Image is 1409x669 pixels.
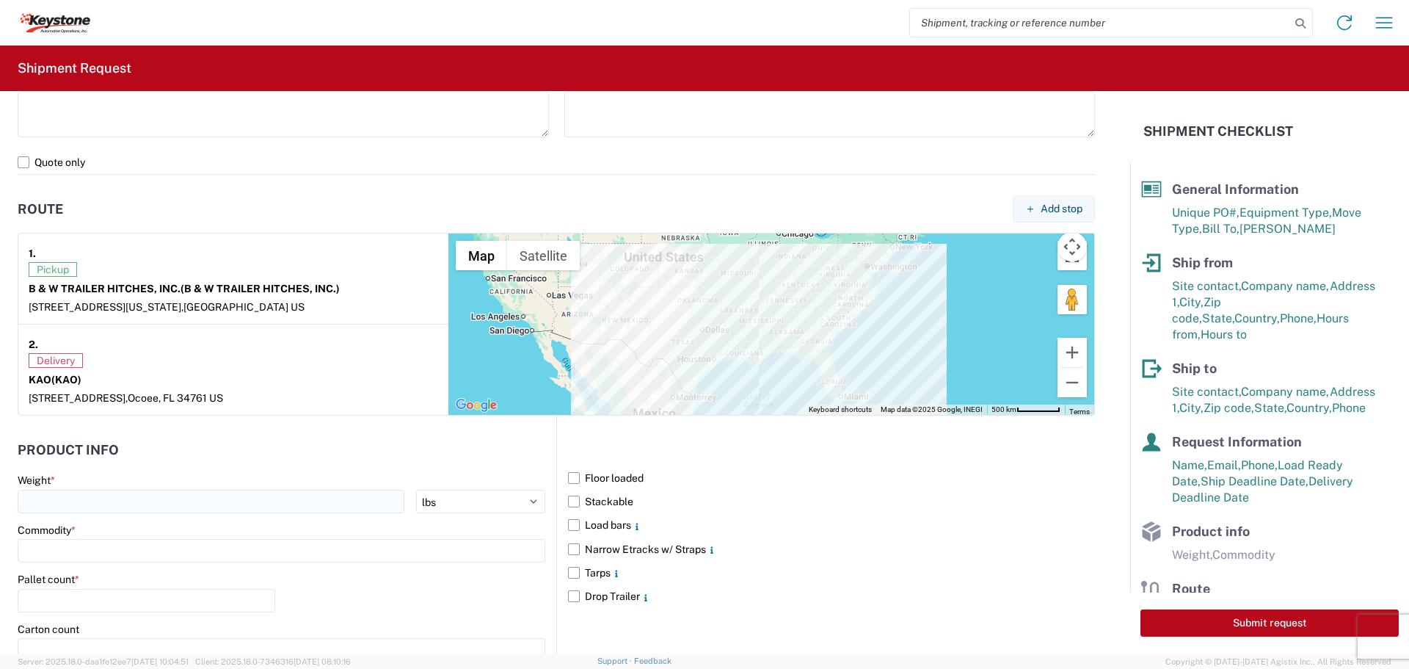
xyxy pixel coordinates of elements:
span: Name, [1172,458,1207,472]
span: Ship from [1172,255,1233,270]
label: Stackable [568,490,1095,513]
span: Country, [1286,401,1332,415]
span: Zip code, [1204,401,1254,415]
span: Site contact, [1172,385,1241,399]
label: Weight [18,474,55,487]
span: Phone [1332,401,1366,415]
span: City, [1179,295,1204,309]
span: Hours to [1201,328,1247,341]
strong: B & W TRAILER HITCHES, INC. [29,283,340,294]
label: Floor loaded [568,466,1095,490]
span: Ship Deadline Date, [1201,474,1308,488]
button: Map camera controls [1057,232,1087,261]
button: Show street map [456,241,507,270]
h2: Shipment Request [18,59,131,77]
span: Site contact, [1172,279,1241,293]
span: City, [1179,401,1204,415]
span: [DATE] 08:10:16 [294,657,351,666]
span: State, [1202,311,1234,325]
button: Zoom out [1057,368,1087,397]
span: State, [1254,401,1286,415]
span: Copyright © [DATE]-[DATE] Agistix Inc., All Rights Reserved [1165,655,1391,668]
button: Zoom in [1057,338,1087,367]
span: Request Information [1172,434,1302,449]
label: Quote only [18,151,1095,174]
span: Pickup [29,262,77,277]
span: Weight, [1172,548,1212,562]
span: [GEOGRAPHIC_DATA] US [183,301,305,313]
label: Carton count [18,623,79,636]
span: Add stop [1041,202,1082,216]
span: Phone, [1241,458,1278,472]
h2: Shipment Checklist [1143,123,1293,140]
label: Narrow Etracks w/ Straps [568,538,1095,561]
button: Drag Pegman onto the map to open Street View [1057,285,1087,314]
span: Email, [1207,458,1241,472]
img: Google [452,396,500,415]
strong: 2. [29,335,38,353]
label: Commodity [18,524,76,537]
span: General Information [1172,181,1299,197]
label: Load bars [568,513,1095,537]
span: Phone, [1280,311,1317,325]
span: Delivery [29,353,83,368]
button: Keyboard shortcuts [809,405,872,415]
a: Open this area in Google Maps (opens a new window) [452,396,500,415]
span: Ship to [1172,361,1217,376]
h2: Product Info [18,443,119,458]
span: Unique PO#, [1172,206,1239,220]
span: 500 km [991,405,1016,413]
input: Shipment, tracking or reference number [910,9,1290,37]
span: Server: 2025.18.0-daa1fe12ee7 [18,657,189,666]
span: Company name, [1241,279,1330,293]
span: [DATE] 10:04:51 [131,657,189,666]
label: Tarps [568,561,1095,585]
strong: 1. [29,244,36,262]
span: Commodity [1212,548,1275,562]
a: Support [597,657,634,665]
span: [STREET_ADDRESS], [29,392,128,404]
span: Company name, [1241,385,1330,399]
span: Client: 2025.18.0-7346316 [195,657,351,666]
span: Equipment Type, [1239,206,1332,220]
a: Terms [1069,408,1090,416]
label: Drop Trailer [568,585,1095,608]
button: Add stop [1013,195,1095,223]
button: Submit request [1140,610,1399,637]
h2: Route [18,202,63,217]
strong: KAO [29,374,81,386]
label: Pallet count [18,573,79,586]
span: Route [1172,581,1210,596]
a: Feedback [634,657,671,665]
span: Bill To, [1202,222,1239,236]
span: (KAO) [51,374,81,386]
span: (B & W TRAILER HITCHES, INC.) [181,283,340,294]
button: Show satellite imagery [507,241,580,270]
span: [STREET_ADDRESS][US_STATE], [29,301,183,313]
span: Country, [1234,311,1280,325]
span: Map data ©2025 Google, INEGI [881,405,983,413]
span: Product info [1172,524,1250,539]
button: Map Scale: 500 km per 56 pixels [987,405,1065,415]
span: [PERSON_NAME] [1239,222,1336,236]
span: Ocoee, FL 34761 US [128,392,223,404]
